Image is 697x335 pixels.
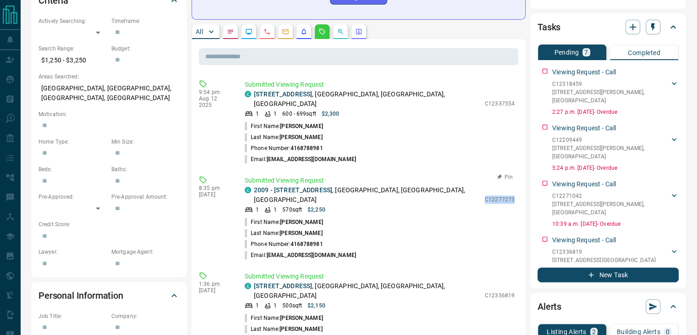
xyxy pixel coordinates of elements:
p: C12271042 [552,192,670,200]
span: [PERSON_NAME] [280,123,323,129]
p: All [196,28,203,35]
p: 1 [274,110,277,118]
span: [EMAIL_ADDRESS][DOMAIN_NAME] [267,252,356,258]
p: 2:27 p.m. [DATE] - Overdue [552,108,679,116]
p: Company: [111,312,180,320]
div: condos.ca [245,91,251,97]
p: Email: [245,155,356,163]
button: Pin [492,173,518,181]
svg: Notes [227,28,234,35]
p: C12336819 [552,248,656,256]
p: [STREET_ADDRESS][PERSON_NAME] , [GEOGRAPHIC_DATA] [552,88,670,105]
button: New Task [538,268,679,282]
div: Personal Information [38,285,180,307]
p: 8:35 pm [199,185,231,191]
p: $2,250 [307,206,325,214]
p: , [GEOGRAPHIC_DATA], [GEOGRAPHIC_DATA], [GEOGRAPHIC_DATA] [254,185,480,205]
p: Mortgage Agent: [111,248,180,256]
p: Lawyer: [38,248,107,256]
svg: Opportunities [337,28,344,35]
span: [EMAIL_ADDRESS][DOMAIN_NAME] [267,156,356,162]
a: 2009 - [STREET_ADDRESS] [254,186,332,194]
p: Beds: [38,165,107,173]
p: [STREET_ADDRESS][PERSON_NAME] , [GEOGRAPHIC_DATA] [552,200,670,217]
svg: Emails [282,28,289,35]
p: Areas Searched: [38,73,180,81]
p: Submitted Viewing Request [245,176,515,185]
a: [STREET_ADDRESS] [254,282,312,290]
p: Home Type: [38,138,107,146]
p: , [GEOGRAPHIC_DATA], [GEOGRAPHIC_DATA], [GEOGRAPHIC_DATA] [254,281,480,301]
p: Actively Searching: [38,17,107,25]
p: 1 [256,301,259,310]
h2: Personal Information [38,288,123,303]
p: Viewing Request - Call [552,123,616,133]
p: Submitted Viewing Request [245,80,515,89]
p: Search Range: [38,45,107,53]
p: $1,250 - $3,250 [38,53,107,68]
div: C12209449[STREET_ADDRESS][PERSON_NAME],[GEOGRAPHIC_DATA] [552,134,679,162]
p: Aug 12 2025 [199,95,231,108]
div: Alerts [538,296,679,318]
p: Pre-Approval Amount: [111,193,180,201]
p: Timeframe: [111,17,180,25]
p: Budget: [111,45,180,53]
p: Phone Number: [245,240,323,248]
p: 5:24 p.m. [DATE] - Overdue [552,164,679,172]
p: Credit Score: [38,220,180,229]
p: Submitted Viewing Request [245,272,515,281]
svg: Lead Browsing Activity [245,28,252,35]
svg: Requests [318,28,326,35]
p: [STREET_ADDRESS][PERSON_NAME] , [GEOGRAPHIC_DATA] [552,144,670,161]
p: First Name: [245,218,323,226]
span: [PERSON_NAME] [280,326,322,332]
p: 9:54 pm [199,89,231,95]
p: Last Name: [245,229,323,237]
h2: Tasks [538,20,560,34]
p: 1 [274,206,277,214]
p: , [GEOGRAPHIC_DATA], [GEOGRAPHIC_DATA], [GEOGRAPHIC_DATA] [254,89,480,109]
p: 10:39 a.m. [DATE] - Overdue [552,220,679,228]
p: Viewing Request - Call [552,67,616,77]
p: 500 sqft [282,301,302,310]
p: [DATE] [199,191,231,198]
div: C12318459[STREET_ADDRESS][PERSON_NAME],[GEOGRAPHIC_DATA] [552,78,679,106]
span: [PERSON_NAME] [280,219,323,225]
p: Viewing Request - Call [552,235,616,245]
svg: Listing Alerts [300,28,307,35]
h2: Alerts [538,299,561,314]
p: $2,300 [322,110,340,118]
p: 2 [592,329,596,335]
div: C12336819[STREET_ADDRESS],[GEOGRAPHIC_DATA] [552,246,679,266]
p: 1 [274,301,277,310]
p: C12209449 [552,136,670,144]
div: condos.ca [245,283,251,289]
p: Email: [245,251,356,259]
p: C12277273 [485,195,515,204]
span: 4168788981 [290,145,323,151]
p: Last Name: [245,133,323,141]
div: C12271042[STREET_ADDRESS][PERSON_NAME],[GEOGRAPHIC_DATA] [552,190,679,218]
p: [STREET_ADDRESS] , [GEOGRAPHIC_DATA] [552,256,656,264]
p: 1:36 pm [199,281,231,287]
p: Baths: [111,165,180,173]
span: [PERSON_NAME] [280,230,322,236]
p: Listing Alerts [547,329,587,335]
span: [PERSON_NAME] [280,315,323,321]
p: Motivation: [38,110,180,118]
div: Tasks [538,16,679,38]
p: Phone Number: [245,144,323,152]
svg: Agent Actions [355,28,362,35]
p: 570 sqft [282,206,302,214]
p: Min Size: [111,138,180,146]
p: Pre-Approved: [38,193,107,201]
p: [DATE] [199,287,231,294]
p: 1 [256,110,259,118]
a: [STREET_ADDRESS] [254,90,312,98]
p: C12318459 [552,80,670,88]
p: Job Title: [38,312,107,320]
p: Building Alerts [617,329,660,335]
p: Pending [554,49,579,56]
p: Viewing Request - Call [552,179,616,189]
p: 1 [256,206,259,214]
